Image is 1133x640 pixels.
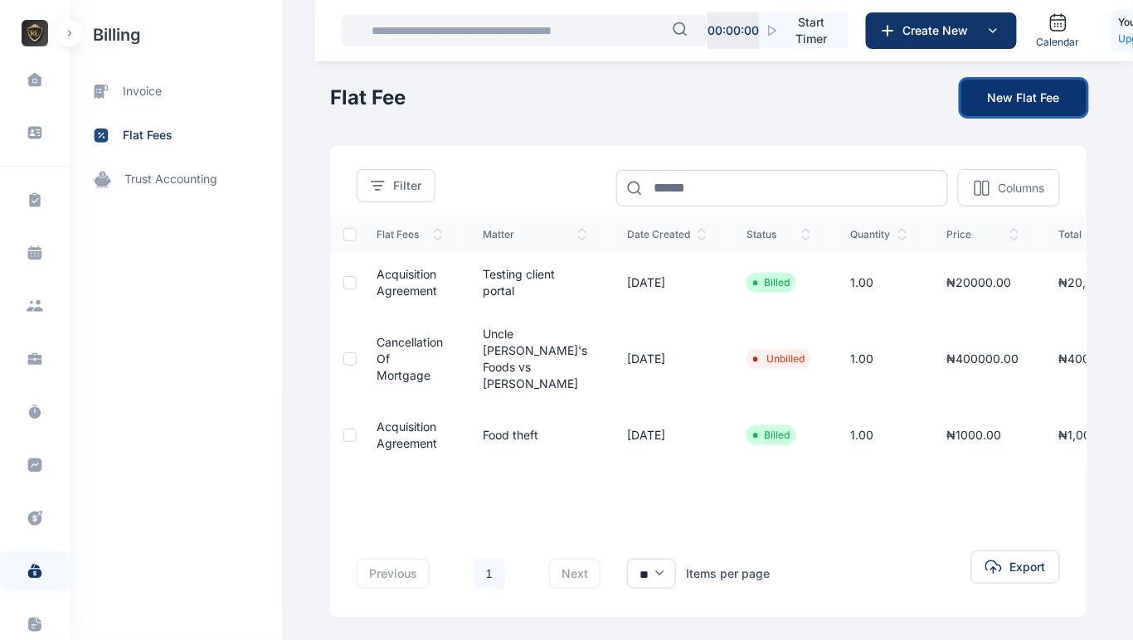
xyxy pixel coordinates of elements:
[357,559,430,589] button: previous
[483,327,587,390] span: Uncle [PERSON_NAME]'s Foods vs [PERSON_NAME]
[927,253,1039,313] td: ₦20000.00
[483,228,587,241] span: Matter
[607,405,727,465] td: [DATE]
[753,429,790,442] li: Billed
[330,85,406,111] h2: Flat Fee
[1059,275,1127,289] span: ₦20,000.00
[377,335,443,382] a: Cancellation of Mortgage
[70,158,282,201] a: trust accounting
[123,83,162,100] span: invoice
[607,253,727,313] td: [DATE]
[393,177,421,194] span: Filter
[513,562,536,585] li: 下一页
[947,228,1019,241] span: Price
[971,550,1060,584] button: Export
[753,352,805,366] li: Unbilled
[1010,559,1046,575] span: Export
[1059,428,1117,442] span: ₦1,000.00
[686,565,770,582] div: Items per page
[474,558,505,589] a: 1
[746,228,811,241] span: Status
[70,70,282,114] a: invoice
[607,313,727,405] td: [DATE]
[377,228,443,241] span: Flat Fees
[927,313,1039,405] td: ₦400000.00
[866,12,1017,49] button: Create New
[377,419,437,450] a: Acquisition Agreement
[851,228,907,241] span: Quantity
[483,428,538,442] span: Food theft
[961,80,1087,116] button: New Flat Fee
[357,169,435,202] button: Filter
[70,114,282,158] a: flat fees
[851,275,874,289] span: 1.00
[1030,6,1087,56] a: Calendar
[377,267,437,298] a: Acquisition Agreement
[483,267,555,298] span: Testing client portal
[851,352,874,366] span: 1.00
[1037,36,1080,49] span: Calendar
[708,22,759,39] p: 00 : 00 : 00
[443,562,466,585] li: 上一页
[789,14,835,47] span: Start Timer
[851,428,874,442] span: 1.00
[927,405,1039,465] td: ₦1000.00
[627,228,707,241] span: Date Created
[124,171,217,188] span: trust accounting
[549,559,601,589] button: next
[897,22,983,39] span: Create New
[123,127,173,144] span: flat fees
[760,12,849,49] button: Start Timer
[473,557,506,590] li: 1
[753,276,790,289] li: Billed
[958,169,1060,206] button: Columns
[998,180,1044,196] p: Columns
